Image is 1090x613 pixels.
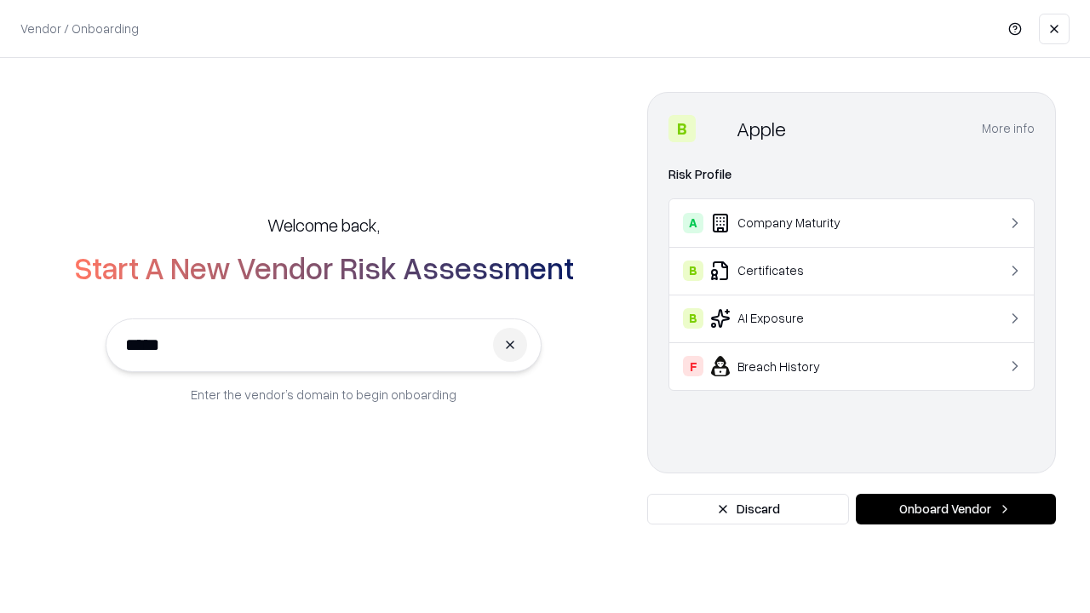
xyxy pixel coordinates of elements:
div: B [668,115,696,142]
h5: Welcome back, [267,213,380,237]
button: More info [982,113,1035,144]
div: B [683,261,703,281]
button: Discard [647,494,849,524]
div: Risk Profile [668,164,1035,185]
p: Enter the vendor’s domain to begin onboarding [191,386,456,404]
p: Vendor / Onboarding [20,20,139,37]
div: AI Exposure [683,308,959,329]
div: A [683,213,703,233]
div: F [683,356,703,376]
h2: Start A New Vendor Risk Assessment [74,250,574,284]
div: Apple [737,115,786,142]
button: Onboard Vendor [856,494,1056,524]
div: Company Maturity [683,213,959,233]
div: Breach History [683,356,959,376]
img: Apple [703,115,730,142]
div: B [683,308,703,329]
div: Certificates [683,261,959,281]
